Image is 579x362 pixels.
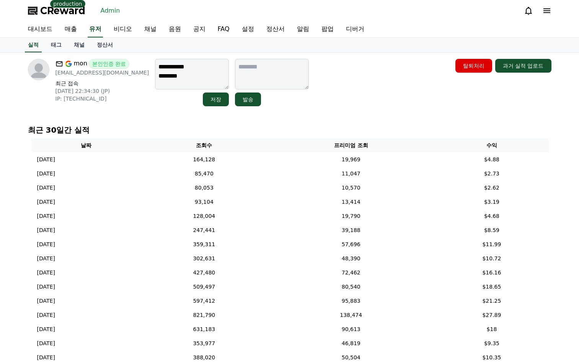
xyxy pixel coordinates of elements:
p: [DATE] [37,311,55,319]
td: 46,819 [267,336,435,351]
td: 597,412 [142,294,267,308]
a: 알림 [291,21,315,37]
p: [DATE] [37,339,55,347]
a: 채널 [68,38,91,52]
a: 비디오 [108,21,138,37]
td: 95,883 [267,294,435,308]
td: 93,104 [142,195,267,209]
td: 19,969 [267,153,435,167]
p: [DATE] [37,255,55,263]
td: $18 [435,322,548,336]
td: 302,631 [142,252,267,266]
td: 19,790 [267,209,435,223]
button: 발송 [235,93,261,106]
p: [DATE] 22:34:30 (JP) [55,87,149,95]
span: mon [74,59,88,69]
a: 정산서 [260,21,291,37]
td: 128,004 [142,209,267,223]
th: 조회수 [142,138,267,153]
a: FAQ [212,21,236,37]
button: 탈퇴처리 [455,59,492,73]
p: [DATE] [37,170,55,178]
button: 저장 [203,93,229,106]
td: 80,540 [267,280,435,294]
a: 태그 [45,38,68,52]
th: 수익 [435,138,548,153]
img: profile image [28,59,49,80]
td: 90,613 [267,322,435,336]
td: 80,053 [142,181,267,195]
span: 본인인증 완료 [89,59,129,69]
p: [DATE] [37,212,55,220]
p: [DATE] [37,156,55,164]
p: [DATE] [37,240,55,248]
td: 39,188 [267,223,435,237]
td: 164,128 [142,153,267,167]
a: 정산서 [91,38,119,52]
p: [DATE] [37,283,55,291]
a: 매출 [59,21,83,37]
p: [DATE] [37,198,55,206]
td: 10,570 [267,181,435,195]
td: $10.72 [435,252,548,266]
a: 채널 [138,21,163,37]
a: 실적 [25,38,42,52]
td: $18.65 [435,280,548,294]
td: $4.68 [435,209,548,223]
a: Admin [98,5,123,17]
td: $21.25 [435,294,548,308]
span: CReward [40,5,85,17]
td: $3.19 [435,195,548,209]
p: [DATE] [37,297,55,305]
td: 48,390 [267,252,435,266]
td: 57,696 [267,237,435,252]
td: 138,474 [267,308,435,322]
td: 427,480 [142,266,267,280]
p: [DATE] [37,269,55,277]
a: 음원 [163,21,187,37]
td: $4.88 [435,153,548,167]
a: 디버거 [340,21,370,37]
td: 72,462 [267,266,435,280]
p: 최근 접속 [55,80,149,87]
td: 85,470 [142,167,267,181]
p: 최근 30일간 실적 [28,125,551,135]
a: 팝업 [315,21,340,37]
p: [EMAIL_ADDRESS][DOMAIN_NAME] [55,69,149,76]
a: 유저 [88,21,103,37]
p: [DATE] [37,325,55,333]
td: $27.89 [435,308,548,322]
a: 대시보드 [22,21,59,37]
td: $9.35 [435,336,548,351]
a: 공지 [187,21,212,37]
td: 631,183 [142,322,267,336]
button: 과거 실적 업로드 [495,59,551,73]
td: 359,311 [142,237,267,252]
td: 13,414 [267,195,435,209]
p: [DATE] [37,184,55,192]
td: $11.99 [435,237,548,252]
td: 509,497 [142,280,267,294]
a: CReward [28,5,85,17]
p: [DATE] [37,354,55,362]
th: 날짜 [31,138,142,153]
td: 11,047 [267,167,435,181]
td: 821,790 [142,308,267,322]
td: $2.73 [435,167,548,181]
a: 설정 [236,21,260,37]
td: 247,441 [142,223,267,237]
td: $16.16 [435,266,548,280]
td: 353,977 [142,336,267,351]
p: IP: [TECHNICAL_ID] [55,95,149,102]
td: $2.62 [435,181,548,195]
p: [DATE] [37,226,55,234]
td: $8.59 [435,223,548,237]
th: 프리미엄 조회 [267,138,435,153]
